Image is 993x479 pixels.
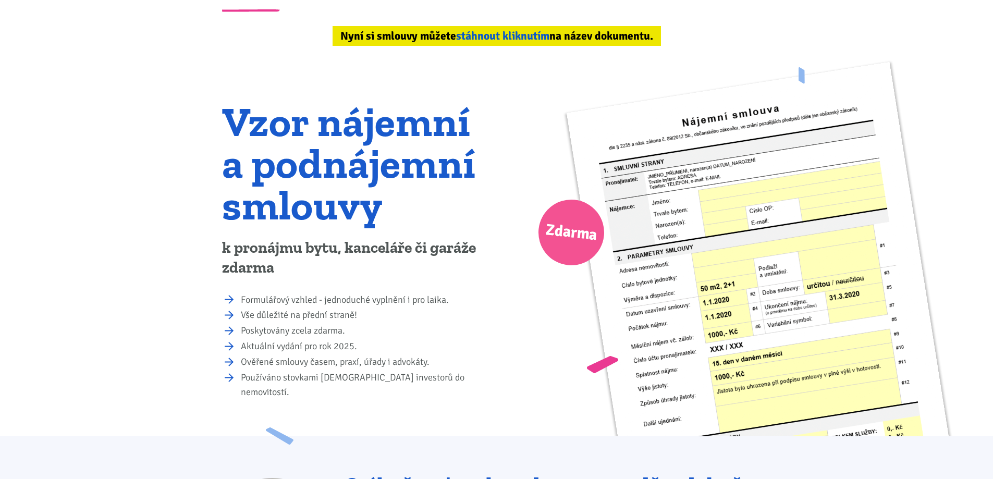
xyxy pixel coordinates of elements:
[241,339,489,354] li: Aktuální vydání pro rok 2025.
[222,238,489,278] p: k pronájmu bytu, kanceláře či garáže zdarma
[241,371,489,400] li: Používáno stovkami [DEMOGRAPHIC_DATA] investorů do nemovitostí.
[333,26,661,46] div: Nyní si smlouvy můžete na název dokumentu.
[456,29,549,43] a: stáhnout kliknutím
[241,308,489,323] li: Vše důležité na přední straně!
[544,216,598,249] span: Zdarma
[241,355,489,370] li: Ověřené smlouvy časem, praxí, úřady i advokáty.
[241,324,489,338] li: Poskytovány zcela zdarma.
[241,293,489,308] li: Formulářový vzhled - jednoduché vyplnění i pro laika.
[222,101,489,226] h1: Vzor nájemní a podnájemní smlouvy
